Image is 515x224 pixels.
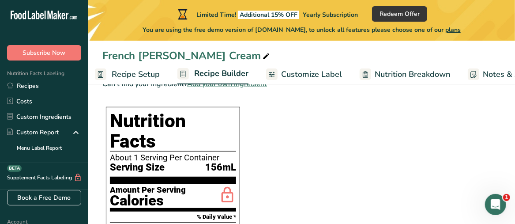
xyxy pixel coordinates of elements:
h1: Nutrition Facts [110,111,236,152]
div: Calories [110,194,186,207]
a: Book a Free Demo [7,190,81,205]
div: French [PERSON_NAME] Cream [102,48,271,64]
a: Recipe Builder [177,64,248,85]
span: You are using the free demo version of [DOMAIN_NAME], to unlock all features please choose one of... [143,25,461,34]
div: Custom Report [7,128,59,137]
span: Recipe Builder [194,68,248,80]
span: Redeem Offer [380,9,420,19]
div: Amount Per Serving [110,186,186,194]
a: Customize Label [266,65,342,84]
span: Subscribe Now [23,48,66,57]
iframe: Intercom live chat [485,194,506,215]
span: Nutrition Breakdown [375,68,450,80]
span: Serving Size [110,162,165,173]
span: plans [445,26,461,34]
button: Redeem Offer [372,6,427,22]
section: % Daily Value * [110,212,236,222]
a: Recipe Setup [95,65,160,84]
div: Limited Time! [176,9,358,19]
span: Yearly Subscription [303,11,358,19]
div: BETA [7,165,22,172]
a: Nutrition Breakdown [360,65,450,84]
span: Recipe Setup [112,68,160,80]
div: About 1 Serving Per Container [110,153,236,162]
span: Additional 15% OFF [238,11,299,19]
span: Customize Label [281,68,342,80]
span: 1 [503,194,510,201]
span: 156mL [205,162,236,173]
button: Subscribe Now [7,45,81,61]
